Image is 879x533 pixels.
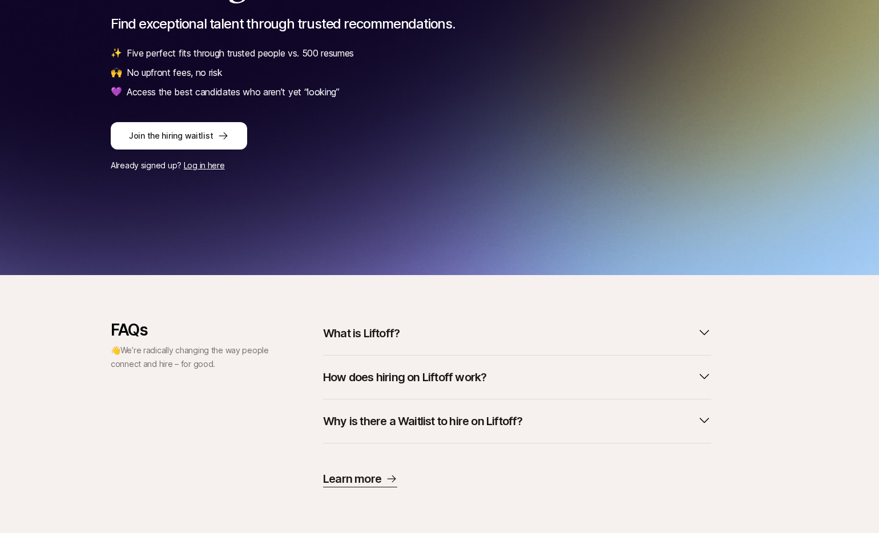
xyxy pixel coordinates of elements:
[323,409,711,434] button: Why is there a Waitlist to hire on Liftoff?
[127,84,340,99] p: Access the best candidates who aren’t yet “looking”
[111,321,271,339] p: FAQs
[323,413,523,429] p: Why is there a Waitlist to hire on Liftoff?
[111,16,768,32] p: Find exceptional talent through trusted recommendations.
[111,345,269,369] span: We’re radically changing the way people connect and hire – for good.
[111,122,768,150] a: Join the hiring waitlist
[111,159,768,172] p: Already signed up?
[323,321,711,346] button: What is Liftoff?
[323,325,400,341] p: What is Liftoff?
[111,84,122,99] span: 💜️
[127,65,222,80] p: No upfront fees, no risk
[184,160,225,170] a: Log in here
[111,46,122,60] span: ✨
[111,122,247,150] button: Join the hiring waitlist
[323,471,381,487] p: Learn more
[323,365,711,390] button: How does hiring on Liftoff work?
[111,344,271,371] p: 👋
[323,369,486,385] p: How does hiring on Liftoff work?
[127,46,354,60] p: Five perfect fits through trusted people vs. 500 resumes
[323,471,397,487] a: Learn more
[111,65,122,80] span: 🙌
